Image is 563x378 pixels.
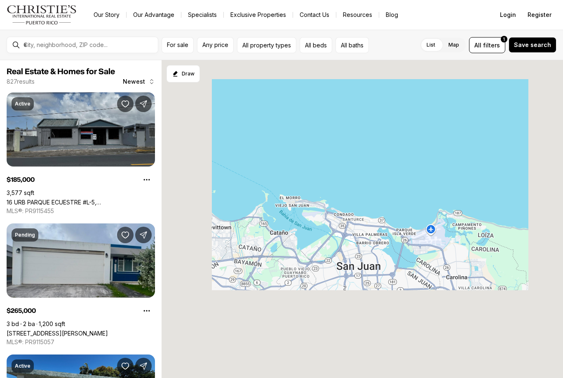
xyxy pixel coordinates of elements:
a: Blog [379,9,405,21]
a: 16 URB PARQUE ECUESTRE #L-5, CAROLINA PR, 00987 [7,199,155,206]
span: For sale [167,42,188,48]
span: Login [500,12,516,18]
button: Property options [138,303,155,319]
button: Contact Us [293,9,336,21]
span: Register [528,12,551,18]
span: 1 [503,36,505,42]
a: Our Story [87,9,126,21]
a: Specialists [181,9,223,21]
span: filters [483,41,500,49]
button: Save search [509,37,556,53]
a: Our Advantage [127,9,181,21]
button: Save Property: GERONA URB VISTAMAR #613 [117,358,134,374]
button: Share Property [135,358,152,374]
button: For sale [162,37,194,53]
label: List [420,38,442,52]
a: Exclusive Properties [224,9,293,21]
a: CALLE TORRES MASIAS AT THE HILLS #5, CANOVANAS PR, 00729 [7,330,108,337]
button: Share Property [135,96,152,112]
button: Save Property: CALLE TORRES MASIAS AT THE HILLS #5 [117,227,134,243]
button: All baths [335,37,369,53]
button: Newest [118,73,160,90]
button: All beds [300,37,332,53]
img: logo [7,5,77,25]
a: Resources [336,9,379,21]
button: Allfilters1 [469,37,505,53]
button: Save Property: 16 URB PARQUE ECUESTRE #L-5 [117,96,134,112]
p: Active [15,101,30,107]
button: Any price [197,37,234,53]
p: 827 results [7,78,35,85]
span: Real Estate & Homes for Sale [7,68,115,76]
label: Map [442,38,466,52]
span: Any price [202,42,228,48]
button: Start drawing [167,65,200,82]
p: Active [15,363,30,369]
button: Share Property [135,227,152,243]
p: Pending [15,232,35,238]
span: Save search [514,42,551,48]
button: Register [523,7,556,23]
span: All [474,41,481,49]
span: Newest [123,78,145,85]
button: Property options [138,171,155,188]
button: All property types [237,37,296,53]
button: Login [495,7,521,23]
